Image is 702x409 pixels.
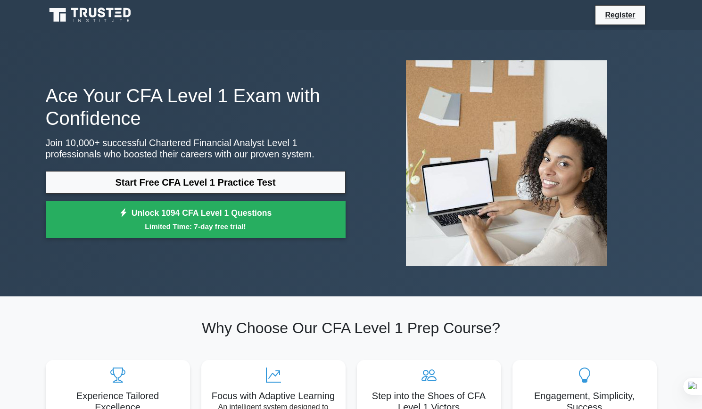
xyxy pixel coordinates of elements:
a: Unlock 1094 CFA Level 1 QuestionsLimited Time: 7-day free trial! [46,201,346,238]
p: Join 10,000+ successful Chartered Financial Analyst Level 1 professionals who boosted their caree... [46,137,346,160]
h5: Focus with Adaptive Learning [209,390,338,401]
h1: Ace Your CFA Level 1 Exam with Confidence [46,84,346,130]
a: Register [599,9,641,21]
small: Limited Time: 7-day free trial! [58,221,334,232]
a: Start Free CFA Level 1 Practice Test [46,171,346,194]
h2: Why Choose Our CFA Level 1 Prep Course? [46,319,657,337]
